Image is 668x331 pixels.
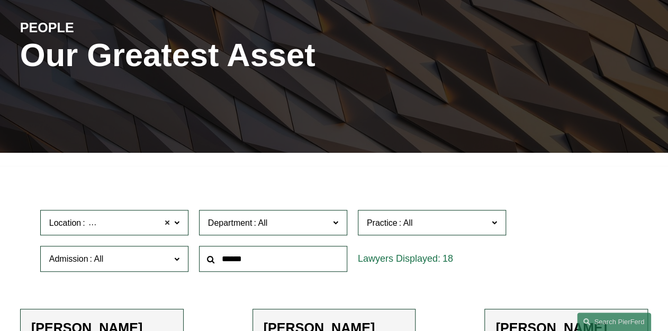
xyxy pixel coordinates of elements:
h4: PEOPLE [20,20,177,36]
h1: Our Greatest Asset [20,36,439,73]
span: 18 [443,253,453,264]
span: Location [49,218,82,227]
span: [GEOGRAPHIC_DATA] [87,216,175,230]
span: Admission [49,254,88,263]
a: Search this site [577,312,651,331]
span: Department [208,218,252,227]
span: Practice [367,218,398,227]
